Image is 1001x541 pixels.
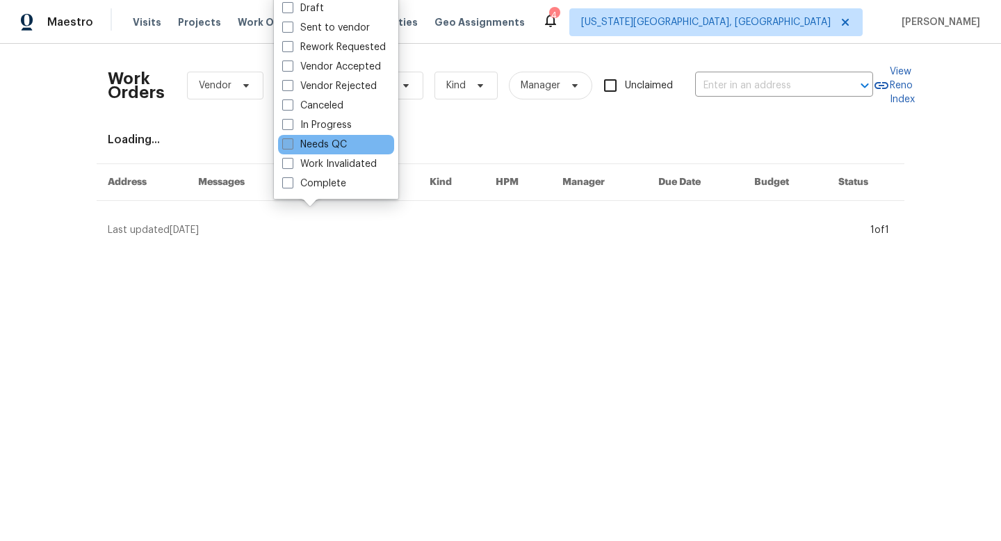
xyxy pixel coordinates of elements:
[485,164,551,201] th: HPM
[873,65,915,106] a: View Reno Index
[827,164,904,201] th: Status
[108,72,165,99] h2: Work Orders
[282,157,377,171] label: Work Invalidated
[97,164,187,201] th: Address
[418,164,485,201] th: Kind
[187,164,289,201] th: Messages
[170,225,199,235] span: [DATE]
[238,15,301,29] span: Work Orders
[282,118,352,132] label: In Progress
[199,79,231,92] span: Vendor
[108,223,866,237] div: Last updated
[434,15,525,29] span: Geo Assignments
[282,138,347,152] label: Needs QC
[282,40,386,54] label: Rework Requested
[549,8,559,22] div: 4
[695,75,834,97] input: Enter in an address
[133,15,161,29] span: Visits
[282,177,346,191] label: Complete
[551,164,647,201] th: Manager
[625,79,673,93] span: Unclaimed
[855,76,874,95] button: Open
[896,15,980,29] span: [PERSON_NAME]
[521,79,560,92] span: Manager
[647,164,743,201] th: Due Date
[581,15,831,29] span: [US_STATE][GEOGRAPHIC_DATA], [GEOGRAPHIC_DATA]
[108,133,893,147] div: Loading...
[282,79,377,93] label: Vendor Rejected
[282,99,343,113] label: Canceled
[178,15,221,29] span: Projects
[47,15,93,29] span: Maestro
[282,60,381,74] label: Vendor Accepted
[282,1,324,15] label: Draft
[743,164,827,201] th: Budget
[446,79,466,92] span: Kind
[282,21,370,35] label: Sent to vendor
[870,223,889,237] div: 1 of 1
